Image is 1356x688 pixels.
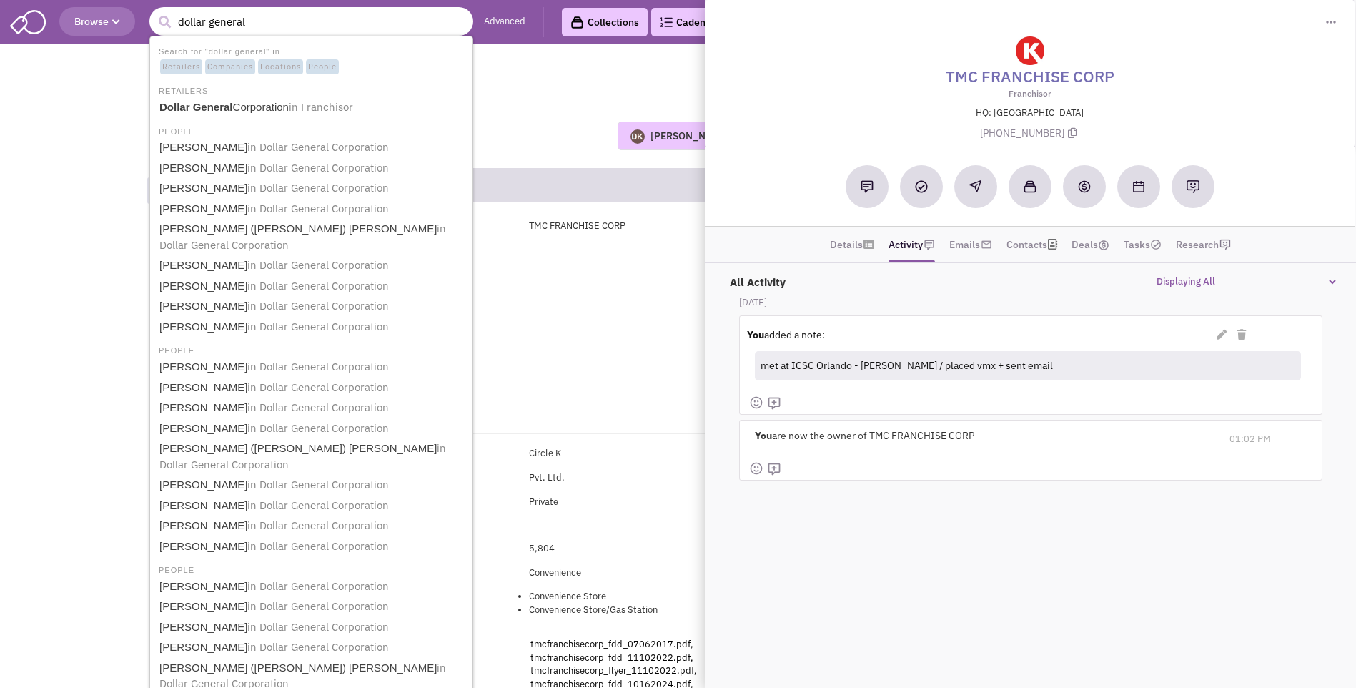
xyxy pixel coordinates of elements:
span: Companies [205,59,255,75]
i: Delete Note [1237,330,1246,340]
a: [PERSON_NAME]in Dollar General Corporation [155,638,470,657]
img: mdi_comment-add-outline.png [767,462,781,476]
a: Advanced [484,15,525,29]
div: [PERSON_NAME] [650,129,729,143]
img: icon-email-active-16.png [981,239,992,250]
a: Dollar GeneralCorporationin Franchisor [155,98,470,117]
input: Search [149,7,473,36]
a: Feeds [147,494,302,521]
a: [PERSON_NAME]in Dollar General Corporation [155,516,470,536]
div: TMC FRANCHISE CORP [520,220,757,233]
a: [PERSON_NAME]in Dollar General Corporation [155,577,470,596]
span: in Dollar General Corporation [247,620,389,634]
a: Collections [562,8,648,36]
div: Circle K [520,447,757,461]
img: research-icon.png [1219,239,1231,250]
img: Add a Task [915,180,928,193]
span: Locations [258,59,303,75]
span: in Dollar General Corporation [247,400,389,414]
a: Deals [1072,234,1109,255]
a: [PERSON_NAME]in Dollar General Corporation [155,358,470,377]
span: in Dollar General Corporation [247,380,389,394]
img: face-smile.png [749,395,763,410]
img: TaskCount.png [1150,239,1162,250]
span: Browse [74,15,120,28]
span: in Dollar General Corporation [247,599,389,613]
div: Private [520,496,757,509]
li: RETAILERS [152,82,471,97]
img: face-smile.png [749,461,763,476]
span: in Dollar General Corporation [247,640,389,654]
b: You [755,429,772,442]
a: [PERSON_NAME]in Dollar General Corporation [155,277,470,296]
span: in Dollar General Corporation [247,279,389,293]
p: Franchisor [721,87,1338,99]
div: Convenience [520,566,757,580]
span: in Dollar General Corporation [247,421,389,435]
a: [PERSON_NAME]in Dollar General Corporation [155,476,470,495]
a: [PERSON_NAME]in Dollar General Corporation [155,318,470,337]
span: in Dollar General Corporation [247,478,389,491]
p: HQ: [GEOGRAPHIC_DATA] [721,107,1338,120]
strong: You [747,328,764,341]
label: All Activity [723,267,786,290]
img: Reachout [969,180,981,192]
img: Add to a collection [1024,180,1036,193]
b: [DATE] [739,296,767,308]
a: [PERSON_NAME]in Dollar General Corporation [155,200,470,219]
a: [PERSON_NAME]in Dollar General Corporation [155,618,470,637]
span: in Dollar General Corporation [247,181,389,195]
a: [PERSON_NAME]in Dollar General Corporation [155,419,470,438]
div: met at ICSC Orlando - [PERSON_NAME] / placed vmx + sent email [755,353,1295,378]
span: in Dollar General Corporation [247,498,389,512]
img: mdi_comment-add-outline.png [767,396,781,411]
a: Tasks [1124,234,1162,255]
span: Retailers [160,59,202,75]
span: in Dollar General Corporation [247,202,389,215]
span: in Dollar General Corporation [247,320,389,333]
img: icon-dealamount.png [1098,240,1109,251]
img: Add a note [861,180,874,193]
a: [PERSON_NAME] ([PERSON_NAME]) [PERSON_NAME]in Dollar General Corporation [155,439,470,474]
a: tmcfranchisecorp_fdd_07062017.pdf, [530,638,693,650]
span: in Dollar General Corporation [159,441,446,471]
img: SmartAdmin [10,7,46,34]
b: Dollar General [159,101,233,113]
a: [PERSON_NAME]in Dollar General Corporation [155,496,470,516]
span: in Dollar General Corporation [247,539,389,553]
img: icon-collection-lavender-black.svg [570,16,584,29]
a: [PERSON_NAME]in Dollar General Corporation [155,597,470,616]
a: Emails [949,234,980,255]
li: PEOPLE [152,561,471,576]
button: Add to a collection [1009,165,1051,208]
img: Cadences_logo.png [660,17,673,27]
span: in Dollar General Corporation [247,579,389,593]
span: in Franchisor [289,100,353,114]
span: in Dollar General Corporation [247,299,389,313]
a: [PERSON_NAME]in Dollar General Corporation [155,537,470,556]
a: Research [1176,234,1219,255]
span: in Dollar General Corporation [247,140,389,154]
li: Convenience Store [529,590,748,604]
a: Social Media [147,461,302,491]
a: Details [830,234,863,255]
a: Contacts [1006,234,1047,255]
a: [PERSON_NAME]in Dollar General Corporation [155,179,470,198]
a: [PERSON_NAME]in Dollar General Corporation [155,256,470,275]
img: Create a deal [1077,180,1092,194]
a: Reach Out Tips [147,238,302,265]
li: PEOPLE [152,342,471,357]
label: added a note: [747,328,825,342]
a: [PERSON_NAME]in Dollar General Corporation [155,297,470,316]
a: Related Companies [147,303,302,333]
span: [PHONE_NUMBER] [980,127,1080,139]
img: Request research [1186,180,1200,194]
div: 5,804 [520,542,757,556]
a: TMC FRANCHISE CORP [946,65,1114,87]
a: Units [147,336,302,366]
div: Pvt. Ltd. [520,471,757,485]
img: Schedule a Meeting [1133,181,1144,192]
span: in Dollar General Corporation [247,258,389,272]
a: [PERSON_NAME]in Dollar General Corporation [155,398,470,418]
a: [PERSON_NAME]in Dollar General Corporation [155,159,470,178]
